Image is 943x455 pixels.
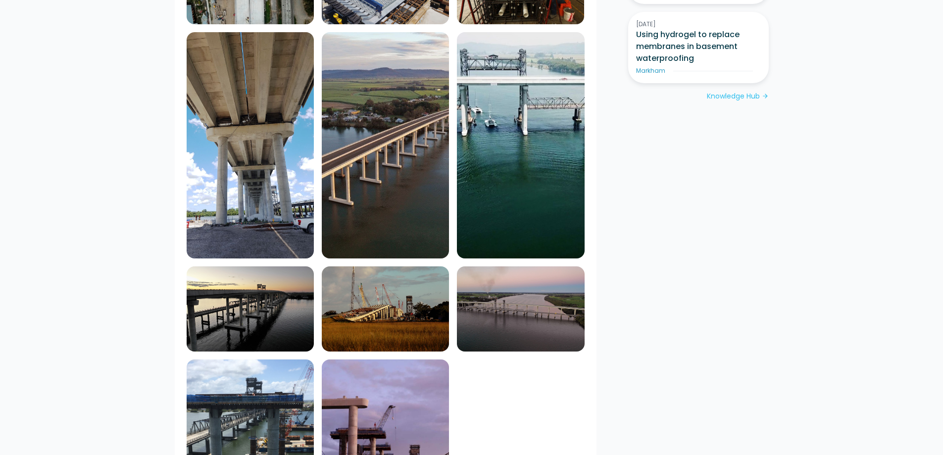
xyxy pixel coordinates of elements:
div: Markham [636,66,665,75]
div: arrow_forward [762,92,769,101]
h3: Using hydrogel to replace membranes in basement waterproofing [636,29,761,64]
div: [DATE] [636,20,761,29]
a: [DATE]Using hydrogel to replace membranes in basement waterproofingMarkham [628,12,769,83]
div: Knowledge Hub [707,91,760,101]
a: Knowledge Hubarrow_forward [707,91,769,101]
